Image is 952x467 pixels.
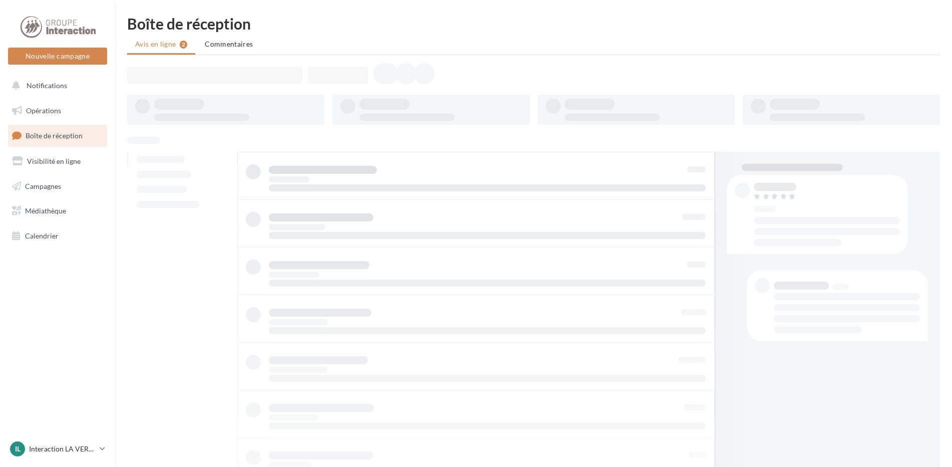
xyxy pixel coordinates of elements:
span: Commentaires [205,40,253,48]
a: Boîte de réception [6,125,109,146]
span: Médiathèque [25,206,66,215]
button: Notifications [6,75,105,96]
span: IL [15,444,21,454]
span: Campagnes [25,181,61,190]
button: Nouvelle campagne [8,48,107,65]
span: Boîte de réception [26,131,83,140]
a: Visibilité en ligne [6,151,109,172]
a: IL Interaction LA VERPILLIERE [8,439,107,458]
a: Médiathèque [6,200,109,221]
span: Visibilité en ligne [27,157,81,165]
div: Boîte de réception [127,16,940,31]
span: Opérations [26,106,61,115]
a: Opérations [6,100,109,121]
a: Campagnes [6,176,109,197]
span: Calendrier [25,231,59,240]
p: Interaction LA VERPILLIERE [29,444,96,454]
span: Notifications [27,81,67,90]
a: Calendrier [6,225,109,247]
